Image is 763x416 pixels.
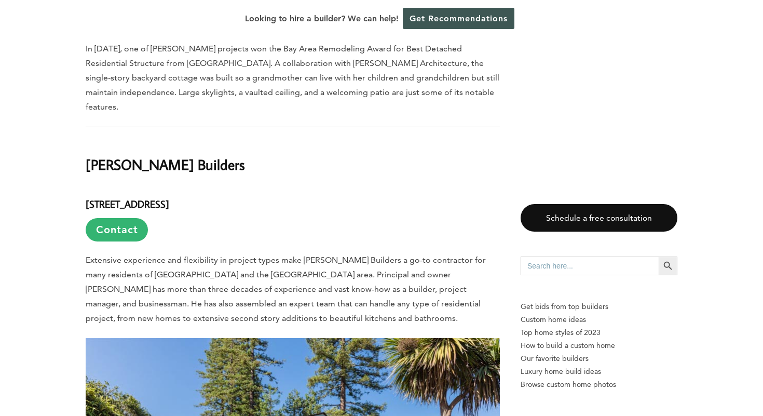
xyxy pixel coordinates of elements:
a: Our favorite builders [521,352,677,365]
input: Search here... [521,257,659,275]
svg: Search [662,260,674,272]
a: Contact [86,218,148,241]
b: [STREET_ADDRESS] [86,197,169,210]
p: Get bids from top builders [521,300,677,313]
a: Schedule a free consultation [521,204,677,232]
a: Get Recommendations [403,8,514,29]
a: Luxury home build ideas [521,365,677,378]
span: Extensive experience and flexibility in project types make [PERSON_NAME] Builders a go-to contrac... [86,255,486,323]
a: Browse custom home photos [521,378,677,391]
a: Custom home ideas [521,313,677,326]
b: [PERSON_NAME] Builders [86,155,245,173]
a: Top home styles of 2023 [521,326,677,339]
a: How to build a custom home [521,339,677,352]
span: In [DATE], one of [PERSON_NAME] projects won the Bay Area Remodeling Award for Best Detached Resi... [86,44,499,112]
